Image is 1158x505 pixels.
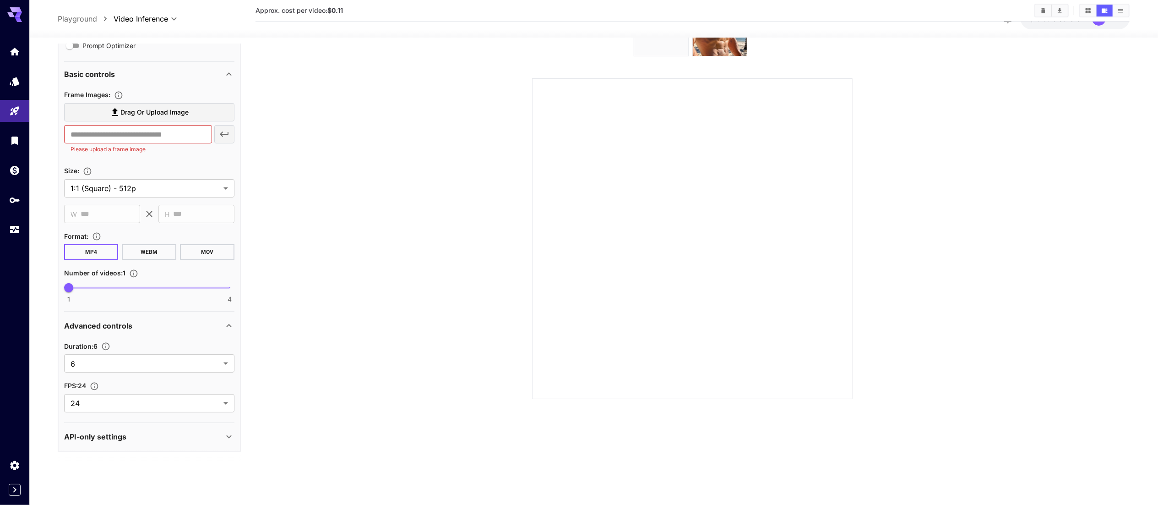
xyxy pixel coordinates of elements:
[82,41,136,50] span: Prompt Optimizer
[64,431,126,442] p: API-only settings
[9,135,20,146] div: Library
[9,194,20,206] div: API Keys
[71,209,77,220] span: W
[9,46,20,57] div: Home
[64,315,234,337] div: Advanced controls
[64,320,132,331] p: Advanced controls
[1035,5,1051,16] button: Clear videos
[67,295,70,304] span: 1
[256,6,343,14] span: Approx. cost per video:
[9,224,20,236] div: Usage
[9,76,20,87] div: Models
[64,426,234,448] div: API-only settings
[64,91,110,99] span: Frame Images :
[64,244,119,260] button: MP4
[71,398,220,409] span: 24
[64,232,88,240] span: Format :
[1097,5,1113,16] button: Show videos in video view
[64,69,115,80] p: Basic controls
[122,244,176,260] button: WEBM
[79,167,96,176] button: Adjust the dimensions of the generated image by specifying its width and height in pixels, or sel...
[64,103,234,122] label: Drag or upload image
[1080,5,1096,16] button: Show videos in grid view
[120,107,189,118] span: Drag or upload image
[180,244,234,260] button: MOV
[64,63,234,85] div: Basic controls
[71,358,220,369] span: 6
[110,91,127,100] button: Upload frame images.
[1053,15,1085,23] span: credits left
[9,460,20,471] div: Settings
[228,295,232,304] span: 4
[64,167,79,175] span: Size :
[9,484,21,496] button: Expand sidebar
[1079,4,1130,17] div: Show videos in grid viewShow videos in video viewShow videos in list view
[1034,4,1069,17] div: Clear videosDownload All
[58,13,97,24] a: Playground
[1052,5,1068,16] button: Download All
[1113,5,1129,16] button: Show videos in list view
[64,382,86,390] span: FPS : 24
[1030,15,1053,23] span: $18.05
[9,165,20,176] div: Wallet
[64,342,98,350] span: Duration : 6
[125,269,142,278] button: Specify how many videos to generate in a single request. Each video generation will be charged se...
[71,145,206,154] p: Please upload a frame image
[58,13,114,24] nav: breadcrumb
[114,13,168,24] span: Video Inference
[9,105,20,117] div: Playground
[71,183,220,194] span: 1:1 (Square) - 512p
[86,382,103,391] button: Set the fps
[327,6,343,14] b: $0.11
[165,209,169,220] span: H
[64,269,125,277] span: Number of videos : 1
[98,342,114,351] button: Set the number of duration
[88,232,105,241] button: Choose the file format for the output video.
